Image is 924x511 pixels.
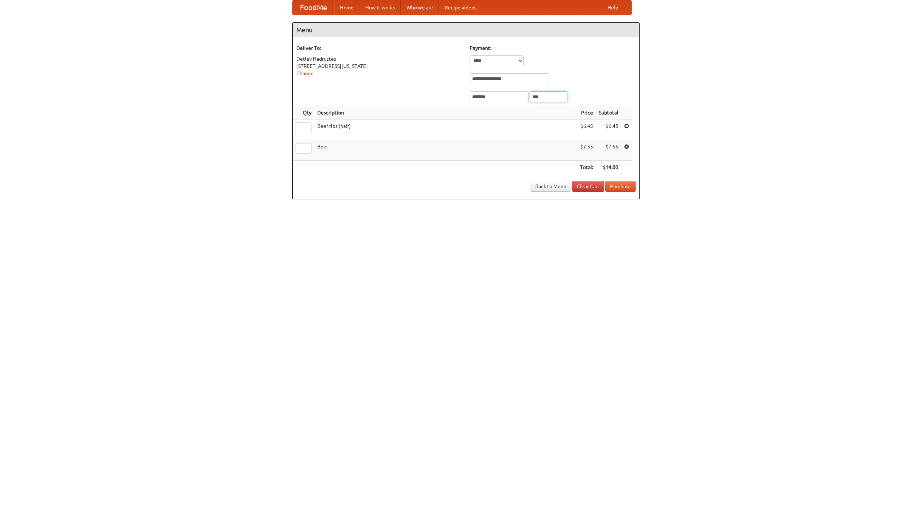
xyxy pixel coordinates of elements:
[296,62,462,70] div: [STREET_ADDRESS][US_STATE]
[577,140,596,161] td: $7.55
[531,181,571,192] a: Back to Menu
[596,120,621,140] td: $6.45
[596,140,621,161] td: $7.55
[470,44,636,52] h5: Payment:
[296,70,314,76] a: Change
[572,181,604,192] a: Clear Cart
[401,0,439,15] a: Who we are
[296,55,462,62] div: Detlev Hadrustes
[602,0,624,15] a: Help
[577,161,596,174] th: Total:
[314,120,577,140] td: Beef ribs (half)
[334,0,359,15] a: Home
[293,0,334,15] a: FoodMe
[605,181,636,192] button: Purchase
[577,106,596,120] th: Price
[314,140,577,161] td: Beer
[296,44,462,52] h5: Deliver To:
[314,106,577,120] th: Description
[359,0,401,15] a: How it works
[577,120,596,140] td: $6.45
[596,106,621,120] th: Subtotal
[293,23,639,37] h4: Menu
[293,106,314,120] th: Qty
[439,0,482,15] a: Recipe videos
[596,161,621,174] th: $14.00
